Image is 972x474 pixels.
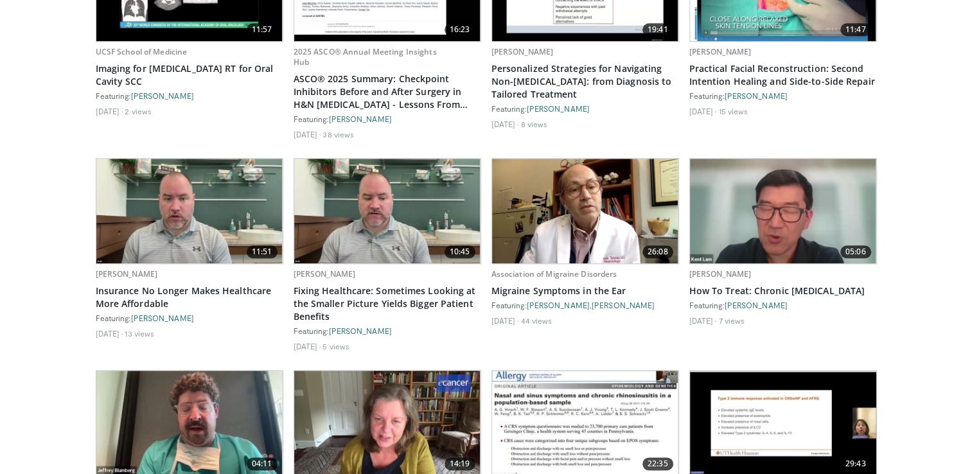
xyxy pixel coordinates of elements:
a: [PERSON_NAME] [689,46,752,57]
a: [PERSON_NAME] [725,91,788,100]
a: [PERSON_NAME] [491,46,554,57]
a: [PERSON_NAME] [725,301,788,310]
li: 7 views [718,315,745,326]
div: Featuring: [294,326,481,336]
a: [PERSON_NAME] [592,301,655,310]
span: 16:23 [445,23,475,36]
li: [DATE] [96,106,123,116]
a: Association of Migraine Disorders [491,268,617,279]
li: [DATE] [491,315,519,326]
span: 14:19 [445,457,475,470]
a: [PERSON_NAME] [131,91,194,100]
a: [PERSON_NAME] [294,268,356,279]
a: How To Treat: Chronic [MEDICAL_DATA] [689,285,877,297]
span: 11:47 [840,23,871,36]
a: [PERSON_NAME] [527,104,590,113]
div: Featuring: [96,91,283,101]
div: Featuring: [689,300,877,310]
div: Featuring: , [491,300,679,310]
li: 13 views [125,328,154,338]
a: Migraine Symptoms in the Ear [491,285,679,297]
a: 05:06 [690,159,876,263]
a: 2025 ASCO® Annual Meeting Insights Hub [294,46,437,67]
span: 19:41 [642,23,673,36]
a: [PERSON_NAME] [329,326,392,335]
li: [DATE] [294,129,321,139]
img: 8f4f9634-a2b3-4726-8c1d-c2633247744b.620x360_q85_upscale.jpg [96,159,283,263]
li: [DATE] [294,341,321,351]
a: 10:45 [294,159,481,263]
span: 22:35 [642,457,673,470]
a: [PERSON_NAME] [96,268,158,279]
li: 38 views [323,129,354,139]
a: [PERSON_NAME] [689,268,752,279]
div: Featuring: [96,313,283,323]
a: Insurance No Longer Makes Healthcare More Affordable [96,285,283,310]
span: 05:06 [840,245,871,258]
li: 2 views [125,106,152,116]
a: ASCO® 2025 Summary: Checkpoint Inhibitors Before and After Surgery in H&N [MEDICAL_DATA] - Lesson... [294,73,481,111]
li: 44 views [520,315,552,326]
img: f828ab17-1f5a-4e5a-a41e-0e080c63091c.620x360_q85_upscale.jpg [294,159,481,263]
a: 11:51 [96,159,283,263]
img: 3af2d2bd-dede-4ef3-9528-9abde357f55f.620x360_q85_upscale.jpg [690,159,876,263]
a: [PERSON_NAME] [131,313,194,322]
span: 11:51 [247,245,278,258]
li: [DATE] [689,106,717,116]
span: 26:08 [642,245,673,258]
a: Fixing Healthcare: Sometimes Looking at the Smaller Picture Yields Bigger Patient Benefits [294,285,481,323]
a: Imaging for [MEDICAL_DATA] RT for Oral Cavity SCC [96,62,283,88]
a: Personalized Strategies for Navigating Non-[MEDICAL_DATA]: from Diagnosis to Tailored Treatment [491,62,679,101]
a: 26:08 [492,159,678,263]
a: [PERSON_NAME] [329,114,392,123]
span: 04:11 [247,457,278,470]
a: [PERSON_NAME] [527,301,590,310]
span: 29:43 [840,457,871,470]
div: Featuring: [294,114,481,124]
li: [DATE] [96,328,123,338]
span: 11:57 [247,23,278,36]
div: Featuring: [491,103,679,114]
li: 8 views [520,119,547,129]
li: 5 views [323,341,349,351]
li: [DATE] [491,119,519,129]
a: Practical Facial Reconstruction: Second Intention Healing and Side-to-Side Repair [689,62,877,88]
li: 15 views [718,106,748,116]
a: UCSF School of Medicine [96,46,188,57]
div: Featuring: [689,91,877,101]
span: 10:45 [445,245,475,258]
img: 8017e85c-b799-48eb-8797-5beb0e975819.620x360_q85_upscale.jpg [492,159,678,263]
li: [DATE] [689,315,717,326]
